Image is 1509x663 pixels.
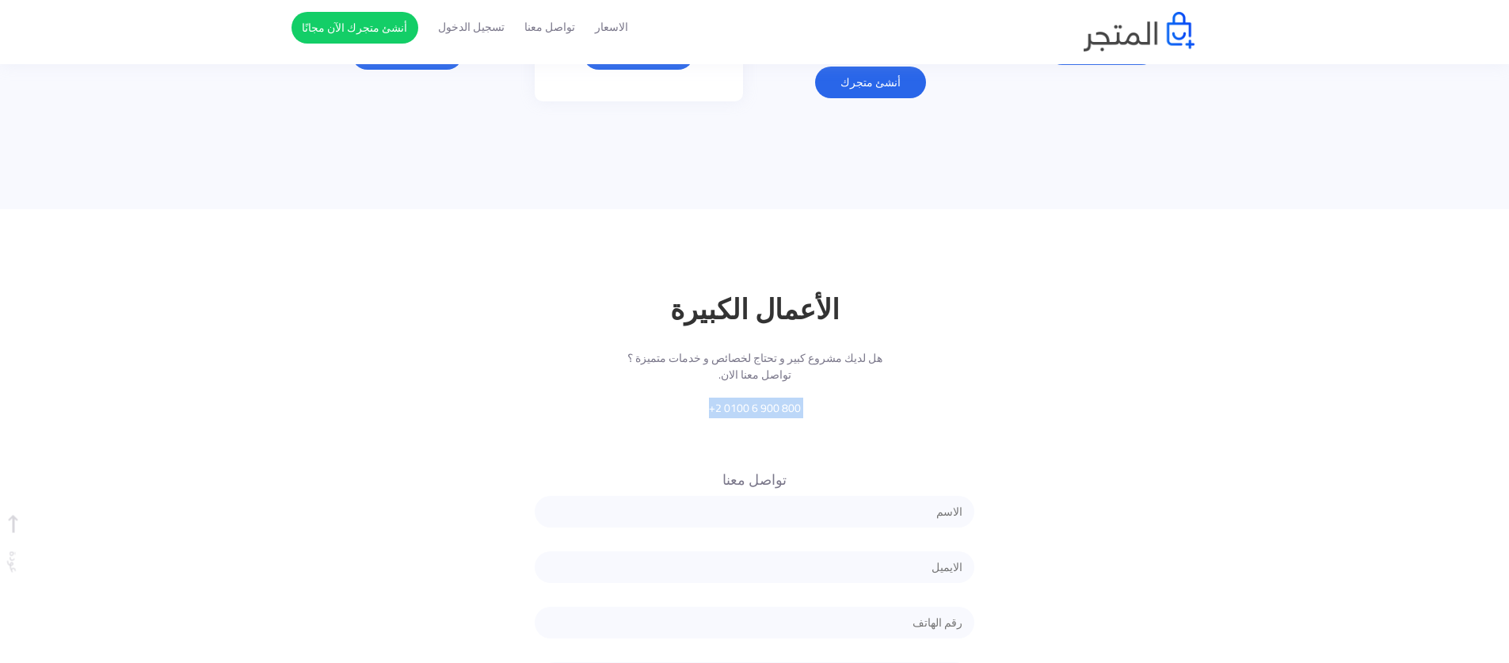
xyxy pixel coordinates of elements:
a: أنشئ متجرك الآن مجانًا [292,12,418,44]
input: الاسم [535,496,974,528]
a: تسجيل الدخول [438,19,505,36]
h4: تواصل معنا [535,472,974,488]
a: الاسعار [595,19,628,36]
h2: الأعمال الكبيرة [303,288,1206,330]
a: أنشئ متجرك [815,67,926,98]
input: رقم الهاتف [535,607,974,638]
span: +2 0100 6 900 800 [626,400,884,417]
a: تواصل معنا [524,19,575,36]
span: عودة [4,515,25,573]
span: هل لديك مشروع كبير و تحتاج لخصائص و خدمات متميزة ؟ تواصل معنا الان. [626,350,884,383]
input: الايميل [535,551,974,583]
img: logo [1084,12,1195,51]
